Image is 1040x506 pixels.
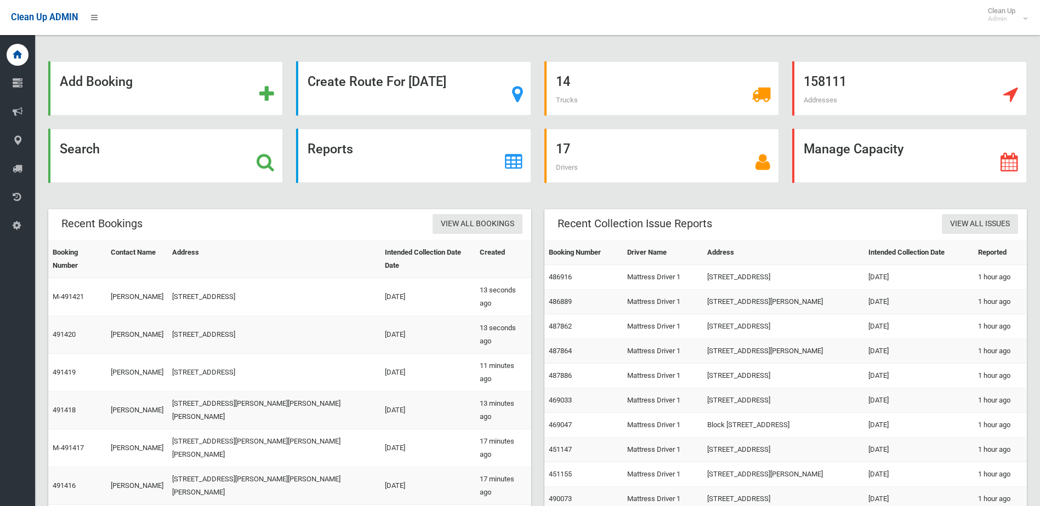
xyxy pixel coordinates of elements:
a: 487886 [549,371,572,380]
td: Mattress Driver 1 [623,265,703,290]
td: [STREET_ADDRESS][PERSON_NAME] [703,290,864,314]
td: [STREET_ADDRESS][PERSON_NAME][PERSON_NAME][PERSON_NAME] [168,467,381,505]
td: [DATE] [864,388,974,413]
td: [DATE] [864,290,974,314]
a: M-491421 [53,292,84,301]
td: [DATE] [864,339,974,364]
strong: 14 [556,74,570,89]
td: [STREET_ADDRESS][PERSON_NAME] [703,339,864,364]
td: Mattress Driver 1 [623,413,703,438]
a: 486889 [549,297,572,306]
td: [STREET_ADDRESS] [703,438,864,462]
td: [DATE] [864,314,974,339]
td: [DATE] [380,429,475,467]
a: 491420 [53,330,76,338]
td: 1 hour ago [974,438,1027,462]
a: 14 Trucks [544,61,779,116]
td: [PERSON_NAME] [106,429,168,467]
a: 17 Drivers [544,129,779,183]
td: 11 minutes ago [475,354,531,392]
td: [DATE] [380,467,475,505]
span: Addresses [804,96,837,104]
td: 13 seconds ago [475,316,531,354]
a: 486916 [549,273,572,281]
td: [STREET_ADDRESS] [168,316,381,354]
td: [STREET_ADDRESS] [703,388,864,413]
header: Recent Bookings [48,213,156,234]
td: 17 minutes ago [475,429,531,467]
th: Booking Number [48,240,106,278]
td: [STREET_ADDRESS] [168,354,381,392]
a: 487864 [549,347,572,355]
th: Contact Name [106,240,168,278]
strong: 17 [556,141,570,157]
a: 491419 [53,368,76,376]
td: [DATE] [864,265,974,290]
a: 490073 [549,495,572,503]
strong: Reports [308,141,353,157]
strong: Add Booking [60,74,133,89]
td: 13 minutes ago [475,392,531,429]
strong: Create Route For [DATE] [308,74,446,89]
a: 491416 [53,481,76,490]
th: Intended Collection Date Date [380,240,475,278]
td: [DATE] [864,364,974,388]
th: Intended Collection Date [864,240,974,265]
strong: 158111 [804,74,846,89]
td: 1 hour ago [974,339,1027,364]
td: [STREET_ADDRESS][PERSON_NAME][PERSON_NAME][PERSON_NAME] [168,392,381,429]
td: [PERSON_NAME] [106,354,168,392]
td: [PERSON_NAME] [106,392,168,429]
a: M-491417 [53,444,84,452]
a: Create Route For [DATE] [296,61,531,116]
td: 1 hour ago [974,314,1027,339]
td: [PERSON_NAME] [106,278,168,316]
th: Address [703,240,864,265]
a: 491418 [53,406,76,414]
td: Mattress Driver 1 [623,438,703,462]
td: [STREET_ADDRESS][PERSON_NAME] [703,462,864,487]
td: [STREET_ADDRESS][PERSON_NAME][PERSON_NAME][PERSON_NAME] [168,429,381,467]
td: 1 hour ago [974,364,1027,388]
td: [DATE] [864,462,974,487]
span: Trucks [556,96,578,104]
td: 1 hour ago [974,413,1027,438]
header: Recent Collection Issue Reports [544,213,725,234]
td: [STREET_ADDRESS] [168,278,381,316]
td: Block [STREET_ADDRESS] [703,413,864,438]
a: 451155 [549,470,572,478]
span: Clean Up [982,7,1026,23]
strong: Manage Capacity [804,141,903,157]
small: Admin [988,15,1015,23]
a: 451147 [549,445,572,453]
td: Mattress Driver 1 [623,314,703,339]
a: Manage Capacity [792,129,1027,183]
td: 17 minutes ago [475,467,531,505]
span: Clean Up ADMIN [11,12,78,22]
td: [DATE] [380,316,475,354]
a: 469047 [549,421,572,429]
td: 1 hour ago [974,388,1027,413]
th: Reported [974,240,1027,265]
td: [STREET_ADDRESS] [703,364,864,388]
td: [STREET_ADDRESS] [703,314,864,339]
th: Driver Name [623,240,703,265]
a: 158111 Addresses [792,61,1027,116]
th: Created [475,240,531,278]
td: [DATE] [380,354,475,392]
a: View All Bookings [433,214,522,234]
td: [STREET_ADDRESS] [703,265,864,290]
td: [PERSON_NAME] [106,467,168,505]
td: Mattress Driver 1 [623,388,703,413]
td: Mattress Driver 1 [623,339,703,364]
td: Mattress Driver 1 [623,364,703,388]
td: Mattress Driver 1 [623,290,703,314]
th: Address [168,240,381,278]
td: 1 hour ago [974,462,1027,487]
td: [DATE] [864,413,974,438]
td: Mattress Driver 1 [623,462,703,487]
td: 13 seconds ago [475,278,531,316]
span: Drivers [556,163,578,171]
th: Booking Number [544,240,623,265]
a: View All Issues [942,214,1018,234]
